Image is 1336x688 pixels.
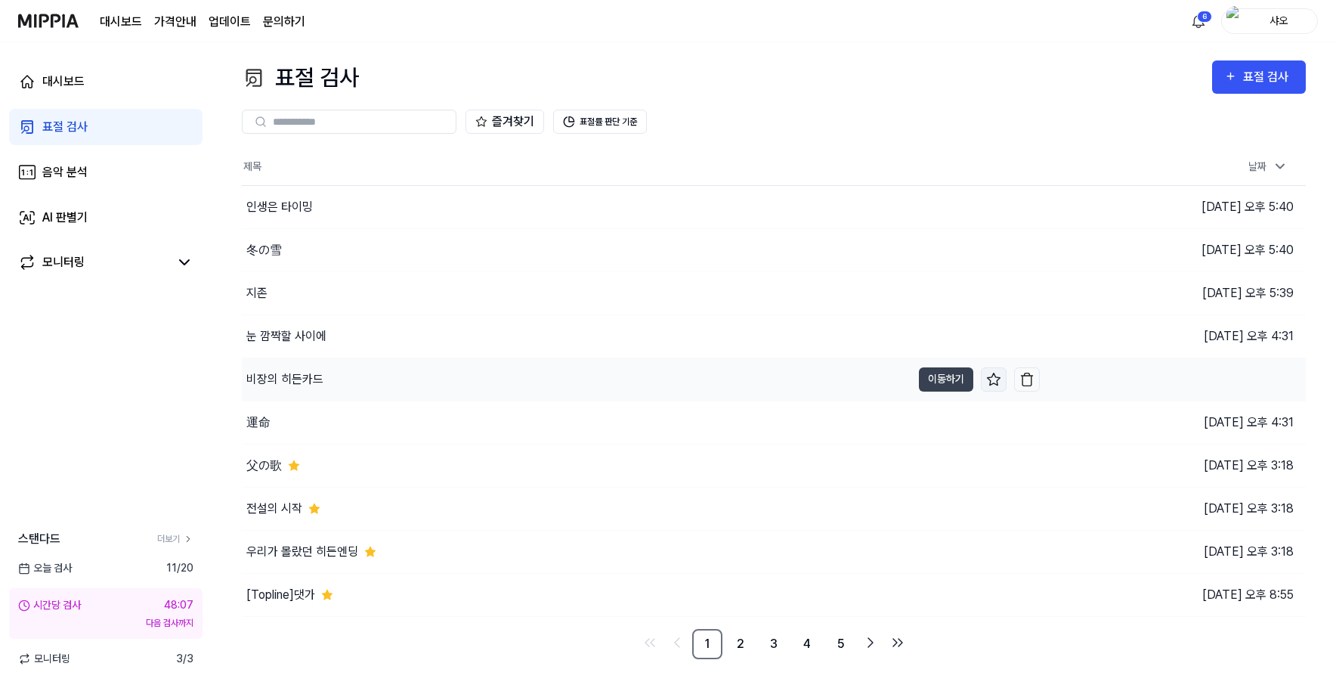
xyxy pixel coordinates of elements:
a: 문의하기 [263,13,305,31]
a: Go to previous page [665,631,689,655]
div: 대시보드 [42,73,85,91]
div: 전설의 시작 [246,500,302,518]
div: [Topline] 댓가 [246,586,315,604]
td: [DATE] 오후 3:18 [1040,530,1306,573]
button: 가격안내 [154,13,196,31]
div: 모니터링 [42,253,85,271]
a: 업데이트 [209,13,251,31]
img: delete [1019,372,1034,387]
a: Go to next page [858,631,883,655]
div: 지존 [246,284,268,302]
div: 비장의 히든카드 [246,370,323,389]
button: profile샤오 [1221,8,1318,34]
th: 제목 [242,149,1040,185]
div: 표절 검사 [1243,67,1294,87]
td: [DATE] 오후 4:31 [1040,358,1306,401]
a: 더보기 [157,532,193,546]
span: 스탠다드 [18,530,60,548]
td: [DATE] 오후 4:31 [1040,315,1306,358]
div: 運命 [246,414,271,432]
a: 음악 분석 [9,154,203,191]
div: 인생은 타이밍 [246,198,313,216]
div: 다음 검사까지 [18,616,193,630]
span: 오늘 검사 [18,560,72,576]
a: 대시보드 [9,64,203,100]
div: 시간당 검사 [18,597,81,613]
img: 알림 [1189,12,1208,30]
span: 모니터링 [18,651,70,667]
button: 표절률 판단 기준 [553,110,647,134]
a: 표절 검사 [9,109,203,145]
nav: pagination [242,629,1306,659]
div: 날짜 [1242,154,1294,179]
button: 알림6 [1186,9,1211,33]
a: Go to last page [886,631,910,655]
button: 이동하기 [919,367,973,392]
div: 표절 검사 [242,60,359,95]
td: [DATE] 오후 5:39 [1040,271,1306,315]
a: 5 [825,629,855,659]
span: 11 / 20 [166,560,193,576]
div: 표절 검사 [42,118,88,136]
div: 父の歌 [246,457,282,475]
a: 2 [725,629,756,659]
div: 눈 깜짝할 사이에 [246,327,326,346]
button: 표절 검사 [1212,60,1306,94]
td: [DATE] 오후 3:18 [1040,487,1306,530]
a: Go to first page [638,631,662,655]
div: 샤오 [1249,12,1308,29]
a: 1 [692,629,722,659]
div: 6 [1197,11,1212,23]
td: [DATE] 오후 3:18 [1040,444,1306,487]
a: 모니터링 [18,253,169,271]
td: [DATE] 오후 5:40 [1040,185,1306,228]
a: 4 [792,629,822,659]
td: [DATE] 오후 8:55 [1040,573,1306,616]
a: 3 [759,629,789,659]
div: 우리가 몰랐던 히든엔딩 [246,543,358,561]
button: 즐겨찾기 [465,110,544,134]
div: 48:07 [164,597,193,613]
div: AI 판별기 [42,209,88,227]
img: profile [1226,6,1245,36]
div: 冬の雪 [246,241,282,259]
div: 음악 분석 [42,163,88,181]
span: 3 / 3 [176,651,193,667]
a: AI 판별기 [9,200,203,236]
td: [DATE] 오후 5:40 [1040,228,1306,271]
td: [DATE] 오후 4:31 [1040,401,1306,444]
a: 대시보드 [100,13,142,31]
